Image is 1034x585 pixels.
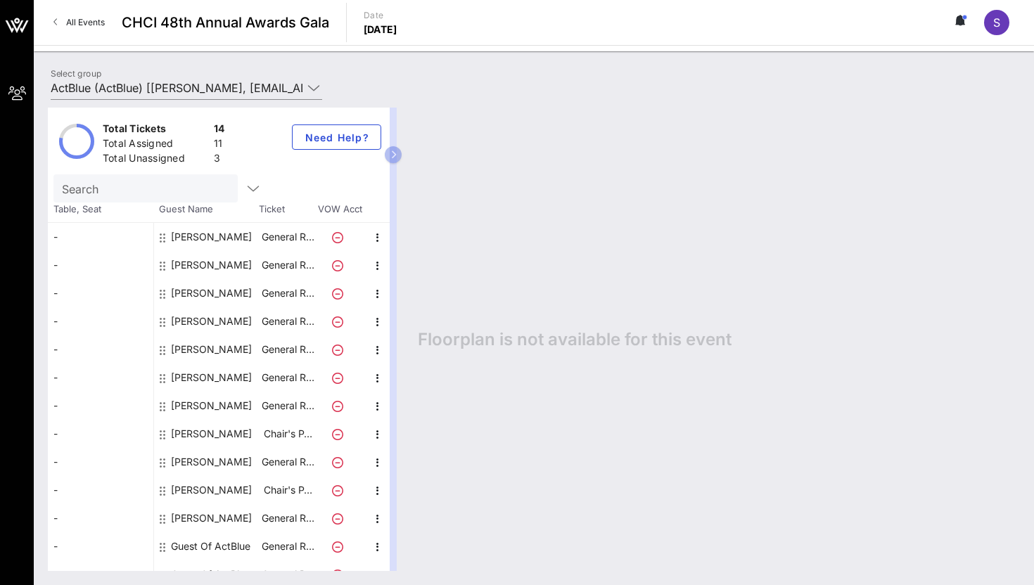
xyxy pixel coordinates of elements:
[364,8,397,22] p: Date
[48,223,153,251] div: -
[304,131,369,143] span: Need Help?
[260,392,316,420] p: General R…
[260,364,316,392] p: General R…
[171,251,252,279] div: Barak Banta
[48,307,153,335] div: -
[48,448,153,476] div: -
[260,476,316,504] p: Chair's P…
[48,279,153,307] div: -
[171,223,252,251] div: Amelia Amell
[48,532,153,560] div: -
[48,476,153,504] div: -
[260,279,316,307] p: General R…
[48,392,153,420] div: -
[259,202,315,217] span: Ticket
[260,335,316,364] p: General R…
[122,12,329,33] span: CHCI 48th Annual Awards Gala
[260,504,316,532] p: General R…
[171,476,252,504] div: Regina Wallace-Jones
[103,136,208,154] div: Total Assigned
[48,202,153,217] span: Table, Seat
[171,279,252,307] div: Candace King
[51,68,101,79] label: Select group
[418,329,732,350] span: Floorplan is not available for this event
[171,307,252,335] div: Daniel Black
[45,11,113,34] a: All Events
[214,122,225,139] div: 14
[171,504,252,532] div: Samuel Vilchez Santiago
[153,202,259,217] span: Guest Name
[260,532,316,560] p: General R…
[214,151,225,169] div: 3
[171,364,252,392] div: Jason Wong
[364,22,397,37] p: [DATE]
[171,448,252,476] div: Nate Romero
[260,420,316,448] p: Chair's P…
[48,420,153,448] div: -
[171,335,252,364] div: Enzo Montoya
[260,251,316,279] p: General R…
[315,202,364,217] span: VOW Acct
[260,448,316,476] p: General R…
[66,17,105,27] span: All Events
[171,532,250,560] div: Guest Of ActBlue
[260,307,316,335] p: General R…
[48,251,153,279] div: -
[103,122,208,139] div: Total Tickets
[48,364,153,392] div: -
[171,420,252,448] div: Lorena Martinez
[292,124,381,150] button: Need Help?
[993,15,1000,30] span: S
[984,10,1009,35] div: S
[214,136,225,154] div: 11
[171,392,252,420] div: Jeovanny Quintanilla
[260,223,316,251] p: General R…
[103,151,208,169] div: Total Unassigned
[48,504,153,532] div: -
[48,335,153,364] div: -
